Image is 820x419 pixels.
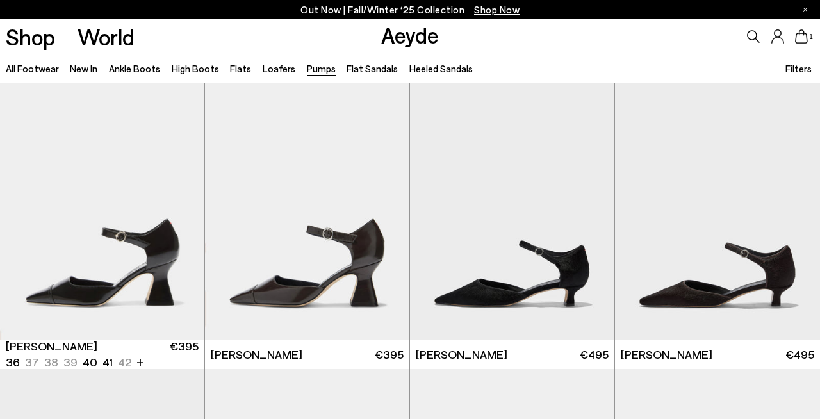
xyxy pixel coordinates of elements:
span: €495 [785,347,814,363]
a: All Footwear [6,63,59,74]
a: Loafers [263,63,295,74]
li: + [136,353,143,370]
a: Flat Sandals [347,63,398,74]
img: Tillie Ponyhair Pumps [615,83,820,340]
img: Tillie Ponyhair Pumps [410,83,614,340]
span: Filters [785,63,812,74]
a: Heeled Sandals [409,63,473,74]
a: New In [70,63,97,74]
a: [PERSON_NAME] €495 [615,340,820,369]
a: [PERSON_NAME] €495 [410,340,614,369]
img: Francine Ankle Strap Pumps [205,83,409,340]
li: 41 [102,354,113,370]
p: Out Now | Fall/Winter ‘25 Collection [300,2,520,18]
span: Navigate to /collections/new-in [474,4,520,15]
a: Shop [6,26,55,48]
span: [PERSON_NAME] [211,347,302,363]
a: Ankle Boots [109,63,160,74]
a: High Boots [172,63,219,74]
span: [PERSON_NAME] [416,347,507,363]
li: 36 [6,354,20,370]
span: [PERSON_NAME] [6,338,97,354]
span: €495 [580,347,609,363]
a: Pumps [307,63,336,74]
span: 1 [808,33,814,40]
a: Aeyde [381,21,439,48]
span: €395 [375,347,404,363]
span: €395 [170,338,199,370]
li: 40 [83,354,97,370]
a: Flats [230,63,251,74]
a: World [78,26,135,48]
span: [PERSON_NAME] [621,347,712,363]
ul: variant [6,354,127,370]
a: 1 [795,29,808,44]
a: [PERSON_NAME] €395 [205,340,409,369]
